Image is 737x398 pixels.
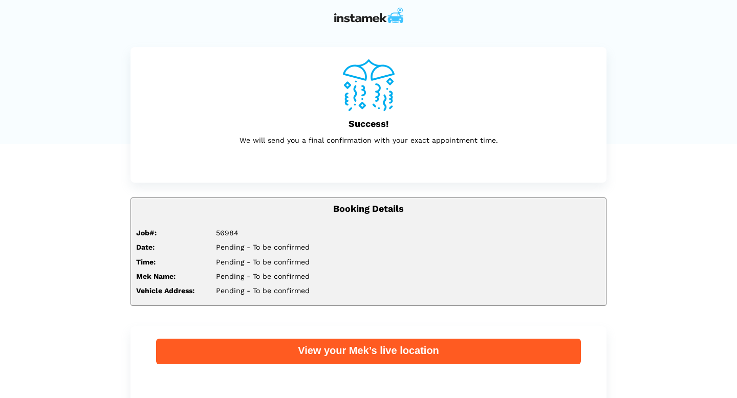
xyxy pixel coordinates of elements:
[156,118,581,129] h5: Success!
[136,258,156,266] strong: Time:
[215,135,522,146] p: We will send you a final confirmation with your exact appointment time.
[136,272,176,280] strong: Mek Name:
[208,272,609,281] div: Pending - To be confirmed
[208,228,609,237] div: 56984
[208,257,609,267] div: Pending - To be confirmed
[136,203,601,214] h5: Booking Details
[136,229,157,237] strong: Job#:
[156,344,581,357] div: View your Mek’s live location
[208,242,609,252] div: Pending - To be confirmed
[136,286,194,295] strong: Vehicle Address:
[136,243,155,251] strong: Date:
[208,286,609,295] div: Pending - To be confirmed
